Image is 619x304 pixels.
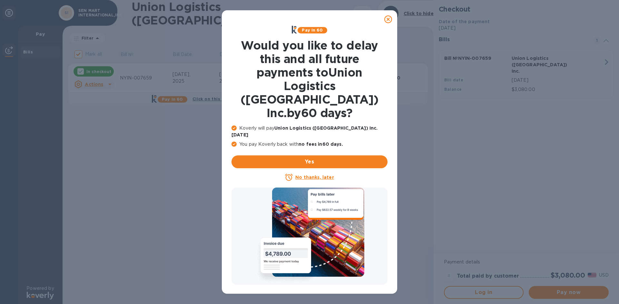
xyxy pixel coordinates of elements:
[299,142,343,147] b: no fees in 60 days .
[231,39,388,120] h1: Would you like to delay this and all future payments to Union Logistics ([GEOGRAPHIC_DATA]) Inc. ...
[302,28,323,32] b: Pay in 60
[237,158,382,166] span: Yes
[231,141,388,148] p: You pay Koverly back with
[231,155,388,168] button: Yes
[231,125,388,138] p: Koverly will pay
[295,175,334,180] u: No thanks, later
[231,125,378,137] b: Union Logistics ([GEOGRAPHIC_DATA]) Inc. [DATE]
